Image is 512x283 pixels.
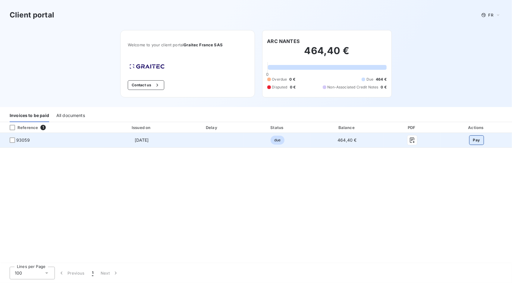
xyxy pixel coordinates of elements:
[56,109,85,122] div: All documents
[10,10,54,20] h3: Client portal
[376,77,387,82] span: 464 €
[272,77,287,82] span: Overdue
[135,137,149,143] span: [DATE]
[442,125,511,131] div: Actions
[128,80,164,90] button: Contact us
[15,270,22,276] span: 100
[97,267,122,279] button: Next
[271,136,284,145] span: due
[92,270,93,276] span: 1
[181,125,243,131] div: Delay
[10,109,49,122] div: Invoices to be paid
[312,125,382,131] div: Balance
[88,267,97,279] button: 1
[272,85,287,90] span: Disputed
[128,62,166,71] img: Company logo
[290,77,295,82] span: 0 €
[290,85,296,90] span: 0 €
[55,267,88,279] button: Previous
[105,125,179,131] div: Issued on
[184,42,223,47] span: Graitec France SAS
[469,135,484,145] button: Pay
[16,137,30,143] span: 93059
[488,13,493,17] span: FR
[366,77,373,82] span: Due
[385,125,440,131] div: PDF
[328,85,379,90] span: Non-Associated Credit Notes
[267,38,300,45] h6: ARC NANTES
[381,85,387,90] span: 0 €
[128,42,247,47] span: Welcome to your client portal
[266,72,269,77] span: 0
[338,137,357,143] span: 464,40 €
[5,125,38,130] div: Reference
[40,125,46,130] span: 1
[267,45,387,63] h2: 464,40 €
[245,125,309,131] div: Status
